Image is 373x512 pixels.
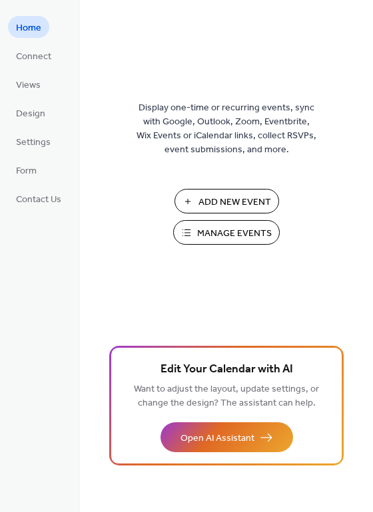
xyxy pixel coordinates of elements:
span: Contact Us [16,193,61,207]
span: Open AI Assistant [181,432,254,446]
span: Display one-time or recurring events, sync with Google, Outlook, Zoom, Eventbrite, Wix Events or ... [137,101,316,157]
span: Add New Event [198,195,271,209]
span: Connect [16,50,51,64]
a: Form [8,159,45,181]
span: Home [16,21,41,35]
button: Add New Event [175,189,279,213]
span: Views [16,78,41,92]
button: Manage Events [173,220,280,245]
a: Views [8,73,49,95]
span: Edit Your Calendar with AI [161,360,293,379]
span: Settings [16,136,51,150]
span: Design [16,107,45,121]
button: Open AI Assistant [161,422,293,452]
a: Home [8,16,49,38]
a: Connect [8,45,59,66]
a: Contact Us [8,188,69,209]
a: Settings [8,130,59,152]
span: Manage Events [197,227,272,241]
span: Want to adjust the layout, update settings, or change the design? The assistant can help. [134,380,319,412]
a: Design [8,102,53,124]
span: Form [16,164,37,178]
